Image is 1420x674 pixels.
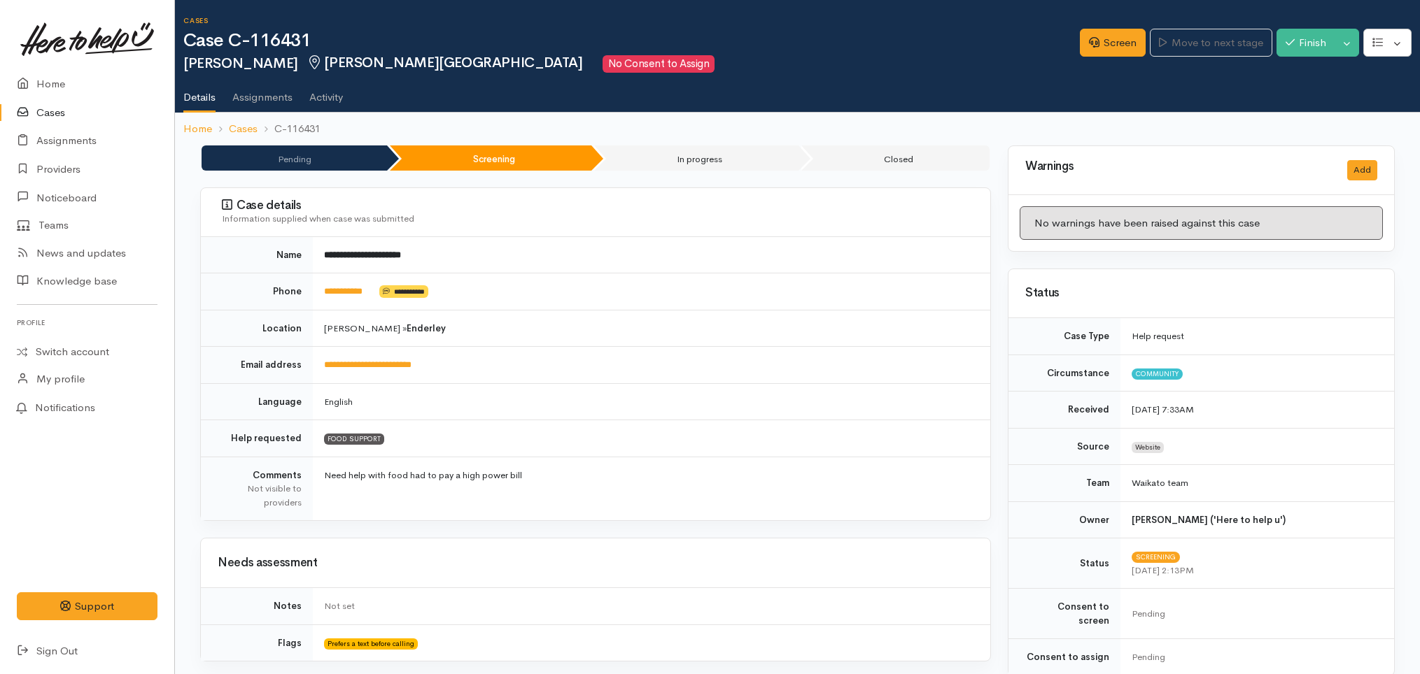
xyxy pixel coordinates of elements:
td: Consent to screen [1008,589,1120,639]
button: Finish [1277,29,1335,57]
li: Screening [390,145,591,171]
li: Closed [801,145,990,171]
td: Received [1008,392,1120,429]
a: Cases [229,121,258,137]
div: Pending [1132,607,1377,621]
time: [DATE] 7:33AM [1132,403,1194,415]
td: Comments [201,457,313,520]
td: Location [201,310,313,347]
li: C-116431 [258,121,321,137]
span: Community [1132,368,1183,380]
td: Email address [201,347,313,384]
span: [PERSON_NAME] » [324,322,446,334]
b: [PERSON_NAME] ('Here to help u') [1132,514,1286,526]
span: Prefers a text before calling [324,638,418,650]
div: [DATE] 2:13PM [1132,564,1377,578]
td: Case Type [1008,318,1120,354]
div: Information supplied when case was submitted [222,212,973,226]
td: Team [1008,465,1120,502]
td: Source [1008,428,1120,465]
h2: [PERSON_NAME] [183,55,1080,73]
td: English [313,383,990,420]
h3: Status [1025,287,1377,300]
td: Notes [201,588,313,625]
span: Waikato team [1132,477,1188,489]
td: Help requested [201,420,313,457]
div: Not set [324,599,973,613]
h3: Needs assessment [218,557,973,570]
a: Activity [309,73,343,112]
li: Pending [202,145,387,171]
button: Support [17,592,157,621]
span: [PERSON_NAME][GEOGRAPHIC_DATA] [307,54,583,71]
button: Add [1347,160,1377,180]
h1: Case C-116431 [183,31,1080,51]
div: No warnings have been raised against this case [1020,206,1383,241]
a: Screen [1080,29,1146,57]
a: Home [183,121,212,137]
div: Not visible to providers [218,482,302,509]
a: Details [183,73,216,113]
td: Circumstance [1008,354,1120,392]
h6: Profile [17,313,157,332]
td: Help request [1120,318,1394,354]
td: Status [1008,538,1120,589]
h3: Warnings [1025,160,1330,173]
li: In progress [594,145,799,171]
span: Screening [1132,552,1180,563]
span: Website [1132,442,1164,453]
a: Assignments [232,73,293,112]
td: Flags [201,624,313,661]
a: Move to next stage [1150,29,1272,57]
div: Pending [1132,650,1377,664]
h3: Case details [222,199,973,213]
td: Phone [201,273,313,310]
span: FOOD SUPPORT [324,433,384,445]
nav: breadcrumb [175,113,1420,145]
td: Owner [1008,501,1120,538]
td: Name [201,237,313,273]
span: No Consent to Assign [603,55,715,73]
td: Need help with food had to pay a high power bill [313,457,990,520]
b: Enderley [407,322,446,334]
h6: Cases [183,17,1080,24]
td: Language [201,383,313,420]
